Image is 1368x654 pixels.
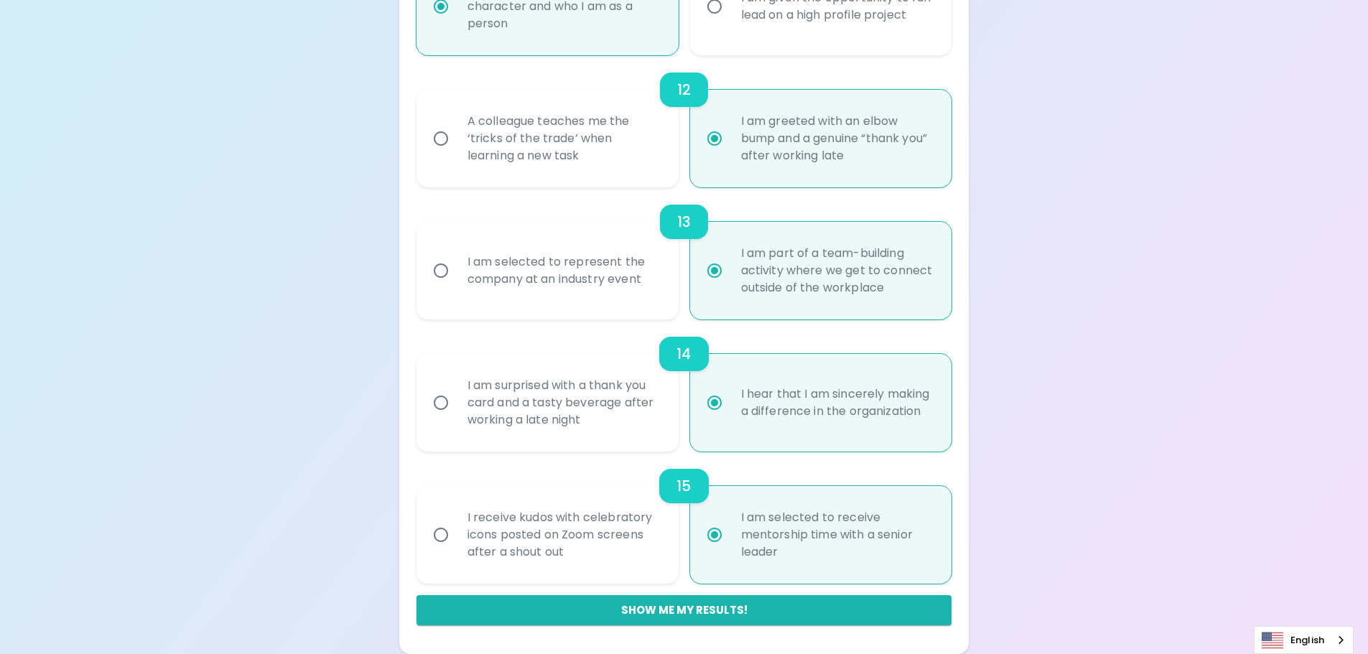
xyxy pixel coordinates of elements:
[456,236,671,305] div: I am selected to represent the company at an industry event
[417,452,952,584] div: choice-group-check
[417,55,952,187] div: choice-group-check
[456,360,671,446] div: I am surprised with a thank you card and a tasty beverage after working a late night
[1255,627,1353,653] a: English
[730,492,944,578] div: I am selected to receive mentorship time with a senior leader
[1254,626,1354,654] aside: Language selected: English
[677,78,691,101] h6: 12
[677,210,691,233] h6: 13
[417,319,952,452] div: choice-group-check
[417,595,952,625] button: Show me my results!
[730,228,944,314] div: I am part of a team-building activity where we get to connect outside of the workplace
[456,492,671,578] div: I receive kudos with celebratory icons posted on Zoom screens after a shout out
[456,95,671,182] div: A colleague teaches me the ‘tricks of the trade’ when learning a new task
[730,368,944,437] div: I hear that I am sincerely making a difference in the organization
[1254,626,1354,654] div: Language
[676,475,691,497] h6: 15
[676,342,691,365] h6: 14
[417,187,952,319] div: choice-group-check
[730,95,944,182] div: I am greeted with an elbow bump and a genuine “thank you” after working late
